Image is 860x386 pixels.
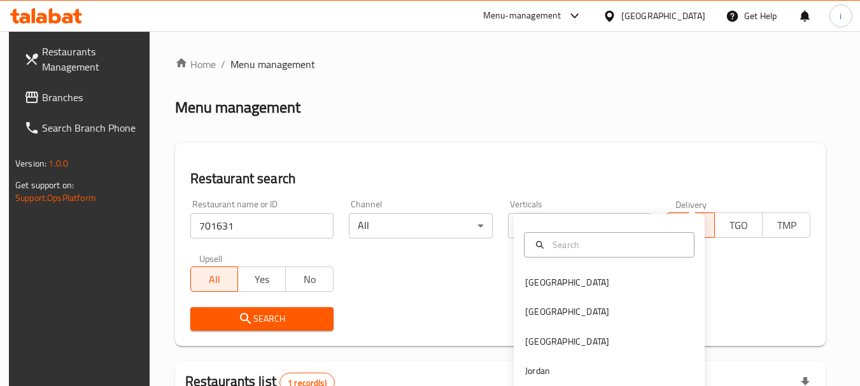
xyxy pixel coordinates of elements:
[840,9,842,23] span: i
[175,57,216,72] a: Home
[508,213,652,238] div: All
[48,155,68,172] span: 1.0.0
[196,270,234,289] span: All
[201,311,324,327] span: Search
[15,190,96,206] a: Support.OpsPlatform
[525,275,609,289] div: [GEOGRAPHIC_DATA]
[237,266,286,292] button: Yes
[525,364,550,378] div: Jordan
[720,216,758,235] span: TGO
[175,57,826,72] nav: breadcrumb
[190,307,334,331] button: Search
[768,216,805,235] span: TMP
[190,266,239,292] button: All
[42,44,143,74] span: Restaurants Management
[483,8,561,24] div: Menu-management
[291,270,328,289] span: No
[190,169,810,188] h2: Restaurant search
[349,213,493,238] div: All
[675,200,707,209] label: Delivery
[547,238,686,252] input: Search
[42,90,143,105] span: Branches
[14,36,153,82] a: Restaurants Management
[221,57,225,72] li: /
[15,177,74,193] span: Get support on:
[762,212,810,238] button: TMP
[714,212,763,238] button: TGO
[199,254,223,263] label: Upsell
[525,305,609,319] div: [GEOGRAPHIC_DATA]
[15,155,46,172] span: Version:
[14,113,153,143] a: Search Branch Phone
[525,334,609,348] div: [GEOGRAPHIC_DATA]
[621,9,705,23] div: [GEOGRAPHIC_DATA]
[14,82,153,113] a: Branches
[175,97,300,118] h2: Menu management
[230,57,315,72] span: Menu management
[190,213,334,238] input: Search for restaurant name or ID..
[243,270,281,289] span: Yes
[42,120,143,135] span: Search Branch Phone
[285,266,334,292] button: No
